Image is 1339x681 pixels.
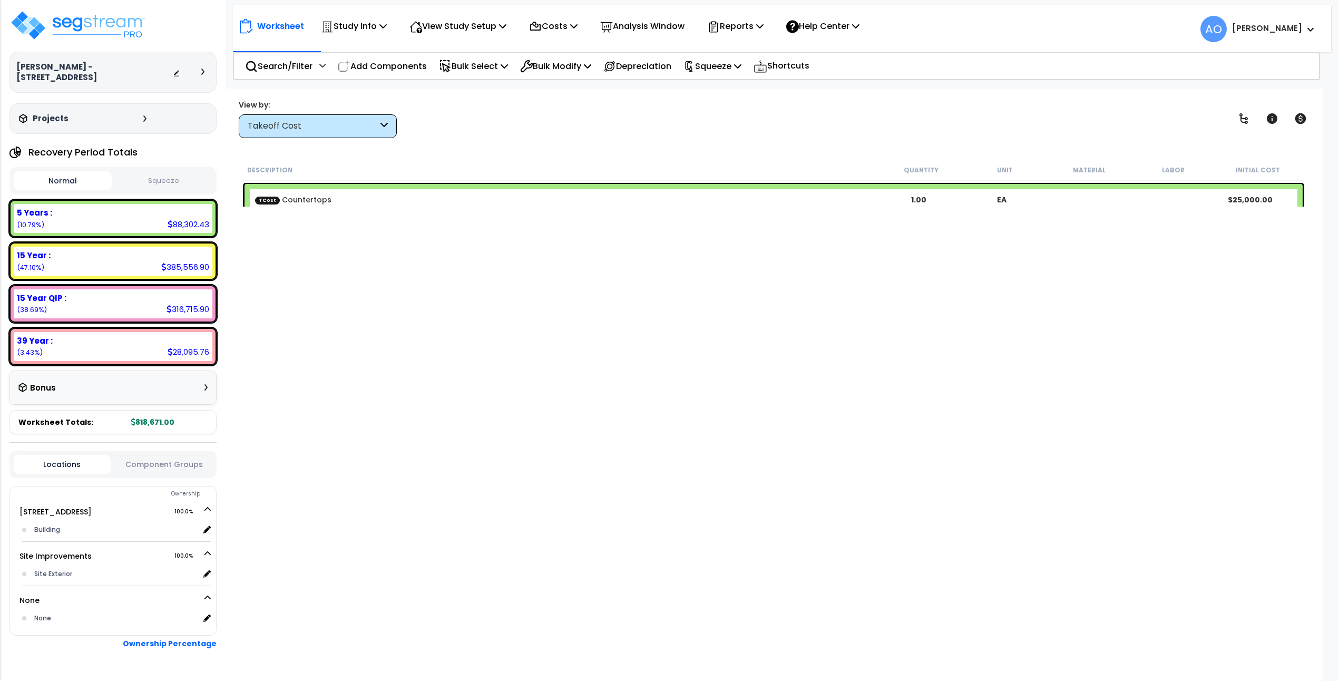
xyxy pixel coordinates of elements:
[754,59,809,74] p: Shortcuts
[1232,23,1302,34] b: [PERSON_NAME]
[19,507,92,517] a: [STREET_ADDRESS] 100.0%
[116,459,213,470] button: Component Groups
[174,550,202,562] span: 100.0%
[32,523,200,536] div: Building
[529,19,578,33] p: Costs
[786,19,859,33] p: Help Center
[9,9,146,41] img: logo_pro_r.png
[168,219,209,230] div: 88,302.43
[321,19,387,33] p: Study Info
[1162,166,1185,174] small: Labor
[1236,166,1280,174] small: Initial Cost
[707,19,764,33] p: Reports
[1209,194,1292,205] div: $25,000.00
[245,59,312,73] p: Search/Filter
[520,59,591,73] p: Bulk Modify
[123,638,217,649] b: Ownership Percentage
[17,263,44,272] small: 47.09546384129762%
[904,166,939,174] small: Quantity
[174,505,202,518] span: 100.0%
[600,19,685,33] p: Analysis Window
[16,62,173,83] h3: [PERSON_NAME] - [STREET_ADDRESS]
[17,207,52,218] b: 5 Years :
[30,384,56,393] h3: Bonus
[31,488,216,500] div: Ownership
[247,166,292,174] small: Description
[1200,16,1227,42] span: AO
[32,612,200,625] div: None
[439,59,508,73] p: Bulk Select
[683,59,741,73] p: Squeeze
[239,100,397,110] div: View by:
[32,568,200,580] div: Site Exterior
[255,194,331,205] a: Custom Item
[17,305,47,314] small: 38.6865902606509%
[877,194,960,205] div: 1.00
[14,171,112,190] button: Normal
[409,19,506,33] p: View Study Setup
[28,147,138,158] h4: Recovery Period Totals
[603,59,671,73] p: Depreciation
[19,595,40,606] a: None
[18,417,93,427] span: Worksheet Totals:
[338,59,427,73] p: Add Components
[161,261,209,273] div: 385,556.90
[248,120,378,132] div: Takeoff Cost
[17,250,51,261] b: 15 Year :
[19,551,92,561] a: Site Improvements 100.0%
[17,335,53,346] b: 39 Year :
[114,172,212,190] button: Squeeze
[1073,166,1106,174] small: Material
[255,196,280,204] span: TCost
[167,304,209,315] div: 316,715.90
[17,293,66,304] b: 15 Year QIP :
[598,54,677,79] div: Depreciation
[960,194,1043,205] div: EA
[17,220,44,229] small: 10.78607095557438%
[17,348,43,357] small: 3.431874942477096%
[131,417,174,427] b: 818,671.00
[14,455,111,474] button: Locations
[168,346,209,357] div: 28,095.76
[748,53,815,79] div: Shortcuts
[997,166,1013,174] small: Unit
[257,19,304,33] p: Worksheet
[33,113,69,124] h3: Projects
[332,54,433,79] div: Add Components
